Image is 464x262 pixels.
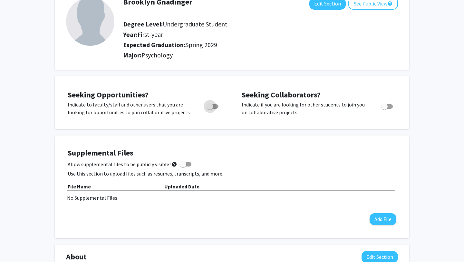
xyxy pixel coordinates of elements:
[379,101,396,110] div: Toggle
[67,194,397,202] div: No Supplemental Files
[68,90,149,100] span: Seeking Opportunities?
[123,31,381,38] h2: Year:
[185,41,217,49] span: Spring 2029
[164,183,199,190] b: Uploaded Date
[204,101,222,110] div: Toggle
[163,20,227,28] span: Undergraduate Student
[68,183,91,190] b: File Name
[68,101,195,116] p: Indicate to faculty/staff and other users that you are looking for opportunities to join collabor...
[123,41,381,49] h2: Expected Graduation:
[68,170,396,177] p: Use this section to upload files such as resumes, transcripts, and more.
[5,233,27,257] iframe: Chat
[242,101,369,116] p: Indicate if you are looking for other students to join you on collaborative projects.
[138,30,163,38] span: First-year
[123,51,398,59] h2: Major:
[141,51,173,59] span: Psychology
[242,90,321,100] span: Seeking Collaborators?
[68,148,396,158] h4: Supplemental Files
[370,213,396,225] button: Add File
[171,160,177,168] mat-icon: help
[68,160,177,168] span: Allow supplemental files to be publicly visible?
[123,20,381,28] h2: Degree Level:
